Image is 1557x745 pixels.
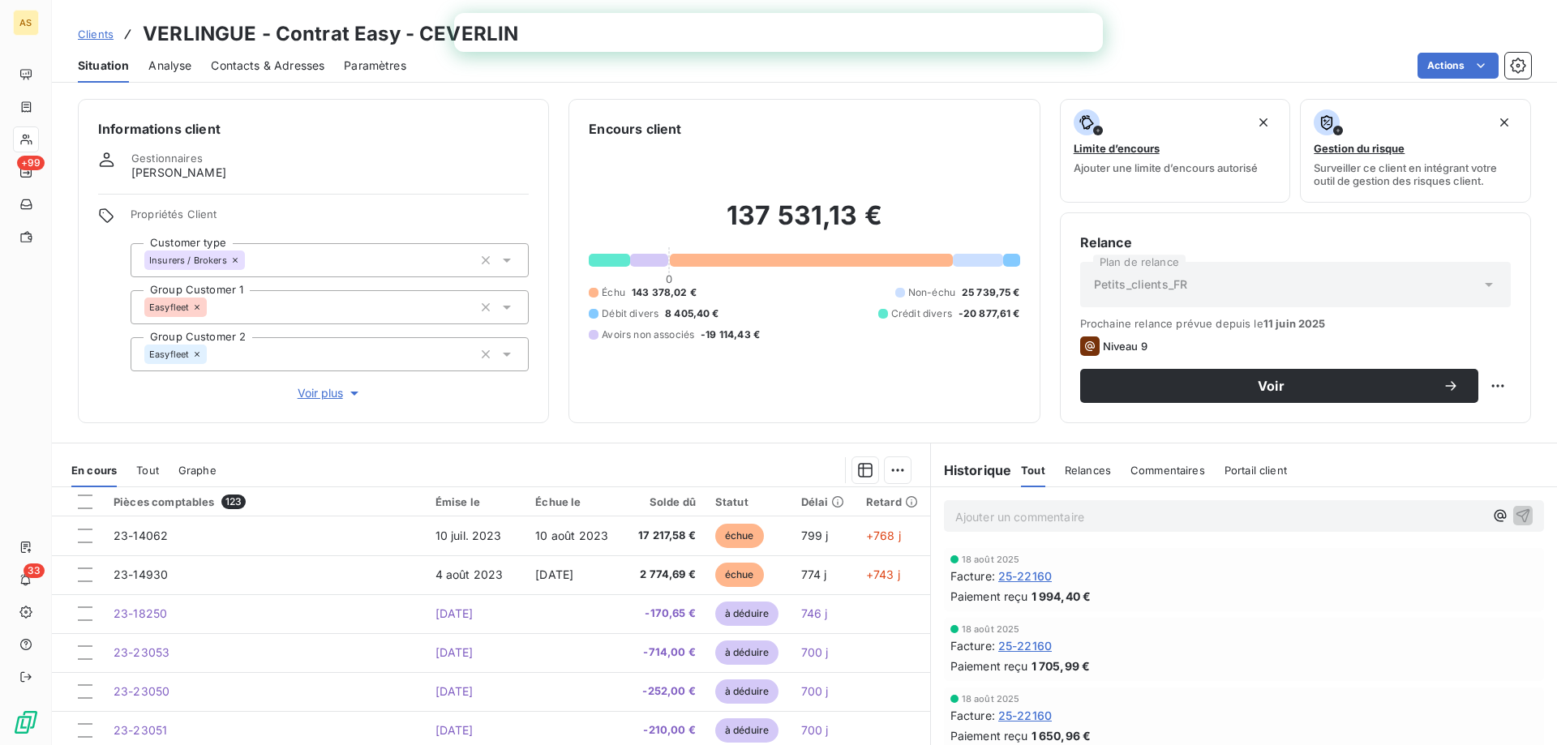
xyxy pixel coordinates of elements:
[1032,657,1091,674] span: 1 705,99 €
[71,464,117,477] span: En cours
[715,640,778,665] span: à déduire
[801,684,829,698] span: 700 j
[207,300,220,315] input: Ajouter une valeur
[114,567,168,581] span: 23-14930
[715,602,778,626] span: à déduire
[866,567,900,581] span: +743 j
[114,645,169,659] span: 23-23053
[998,567,1052,584] span: 25-22160
[589,199,1019,248] h2: 137 531,13 €
[589,119,681,139] h6: Encours client
[998,707,1052,724] span: 25-22160
[701,328,760,342] span: -19 114,43 €
[221,495,246,509] span: 123
[24,563,45,578] span: 33
[633,528,696,544] span: 17 217,58 €
[633,567,696,583] span: 2 774,69 €
[114,606,167,620] span: 23-18250
[602,328,694,342] span: Avoirs non associés
[891,306,952,321] span: Crédit divers
[435,606,474,620] span: [DATE]
[602,285,625,300] span: Échu
[1080,317,1511,330] span: Prochaine relance prévue depuis le
[78,58,129,74] span: Situation
[1060,99,1291,203] button: Limite d’encoursAjouter une limite d’encours autorisé
[633,495,696,508] div: Solde dû
[950,707,995,724] span: Facture :
[1094,276,1188,293] span: Petits_clients_FR
[17,156,45,170] span: +99
[535,529,608,542] span: 10 août 2023
[633,644,696,661] span: -714,00 €
[1225,464,1287,477] span: Portail client
[1032,588,1092,605] span: 1 994,40 €
[632,285,697,300] span: 143 378,02 €
[1021,464,1045,477] span: Tout
[998,637,1052,654] span: 25-22160
[245,253,258,268] input: Ajouter une valeur
[962,554,1020,564] span: 18 août 2025
[950,657,1028,674] span: Paiement reçu
[801,723,829,737] span: 700 j
[950,727,1028,744] span: Paiement reçu
[1080,369,1478,403] button: Voir
[931,460,1012,480] h6: Historique
[435,645,474,659] span: [DATE]
[148,58,191,74] span: Analyse
[207,347,220,362] input: Ajouter une valeur
[435,684,474,698] span: [DATE]
[666,272,672,285] span: 0
[1502,690,1541,729] iframe: Intercom live chat
[633,722,696,739] span: -210,00 €
[78,28,114,41] span: Clients
[435,495,517,508] div: Émise le
[78,26,114,42] a: Clients
[535,495,614,508] div: Échue le
[665,306,719,321] span: 8 405,40 €
[1314,142,1405,155] span: Gestion du risque
[962,285,1020,300] span: 25 739,75 €
[114,684,169,698] span: 23-23050
[1300,99,1531,203] button: Gestion du risqueSurveiller ce client en intégrant votre outil de gestion des risques client.
[454,13,1103,52] iframe: Intercom live chat bannière
[1130,464,1205,477] span: Commentaires
[715,524,764,548] span: échue
[801,529,829,542] span: 799 j
[633,606,696,622] span: -170,65 €
[136,464,159,477] span: Tout
[13,709,39,735] img: Logo LeanPay
[131,165,226,181] span: [PERSON_NAME]
[535,567,573,581] span: [DATE]
[1032,727,1092,744] span: 1 650,96 €
[114,723,167,737] span: 23-23051
[962,624,1020,634] span: 18 août 2025
[950,588,1028,605] span: Paiement reçu
[715,563,764,587] span: échue
[344,58,406,74] span: Paramètres
[1263,317,1326,330] span: 11 juin 2025
[131,384,529,402] button: Voir plus
[1065,464,1111,477] span: Relances
[131,152,203,165] span: Gestionnaires
[131,208,529,230] span: Propriétés Client
[801,606,828,620] span: 746 j
[801,495,847,508] div: Délai
[211,58,324,74] span: Contacts & Adresses
[1418,53,1499,79] button: Actions
[801,645,829,659] span: 700 j
[298,385,362,401] span: Voir plus
[962,694,1020,704] span: 18 août 2025
[1074,161,1258,174] span: Ajouter une limite d’encours autorisé
[866,495,920,508] div: Retard
[149,255,227,265] span: Insurers / Brokers
[149,349,189,359] span: Easyfleet
[959,306,1020,321] span: -20 877,61 €
[602,306,658,321] span: Débit divers
[715,495,782,508] div: Statut
[143,19,518,49] h3: VERLINGUE - Contrat Easy - CEVERLIN
[801,567,827,581] span: 774 j
[1080,233,1511,252] h6: Relance
[114,529,168,542] span: 23-14062
[715,679,778,704] span: à déduire
[178,464,217,477] span: Graphe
